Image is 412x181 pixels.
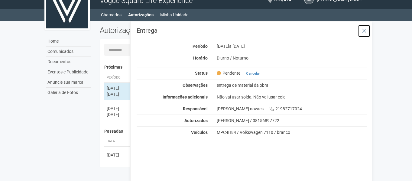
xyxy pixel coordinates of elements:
div: [DATE] [107,91,129,97]
a: Galeria de Fotos [46,88,91,98]
div: [PERSON_NAME] / 08156897722 [217,118,368,123]
a: Documentos [46,57,91,67]
div: [DATE] [212,44,372,49]
div: Diurno / Noturno [212,55,372,61]
span: a [DATE] [229,44,245,49]
div: [PERSON_NAME] novaes 21982717024 [212,106,372,112]
div: [DATE] [107,152,129,158]
a: Home [46,36,91,47]
a: Comunicados [46,47,91,57]
span: Pendente [217,70,240,76]
a: Eventos e Publicidade [46,67,91,77]
strong: Período [193,44,208,49]
div: [DATE] [107,85,129,91]
strong: Informações adicionais [163,95,208,99]
strong: Status [195,71,208,76]
div: MPC4H84 / Volkswagen 7110 / branco [217,130,368,135]
div: [DATE] [107,112,129,118]
strong: Horário [193,56,208,60]
div: [DATE] [107,105,129,112]
a: Anuncie sua marca [46,77,91,88]
a: Chamados [101,11,122,19]
h4: Próximas [104,65,363,69]
th: Data [104,137,131,147]
strong: Autorizados [184,118,208,123]
strong: Veículos [191,130,208,135]
h3: Entrega [137,27,367,34]
a: Minha Unidade [160,11,188,19]
a: Autorizações [128,11,154,19]
h2: Autorizações [100,26,229,35]
strong: Observações [183,83,208,88]
strong: Responsável [183,106,208,111]
a: Cancelar [246,71,260,76]
th: Período [104,73,131,83]
h4: Passadas [104,129,363,134]
div: entrega de material da obra [212,82,372,88]
div: Não vai usar solda, Não vai usar cola [212,94,372,100]
span: | [243,71,244,76]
